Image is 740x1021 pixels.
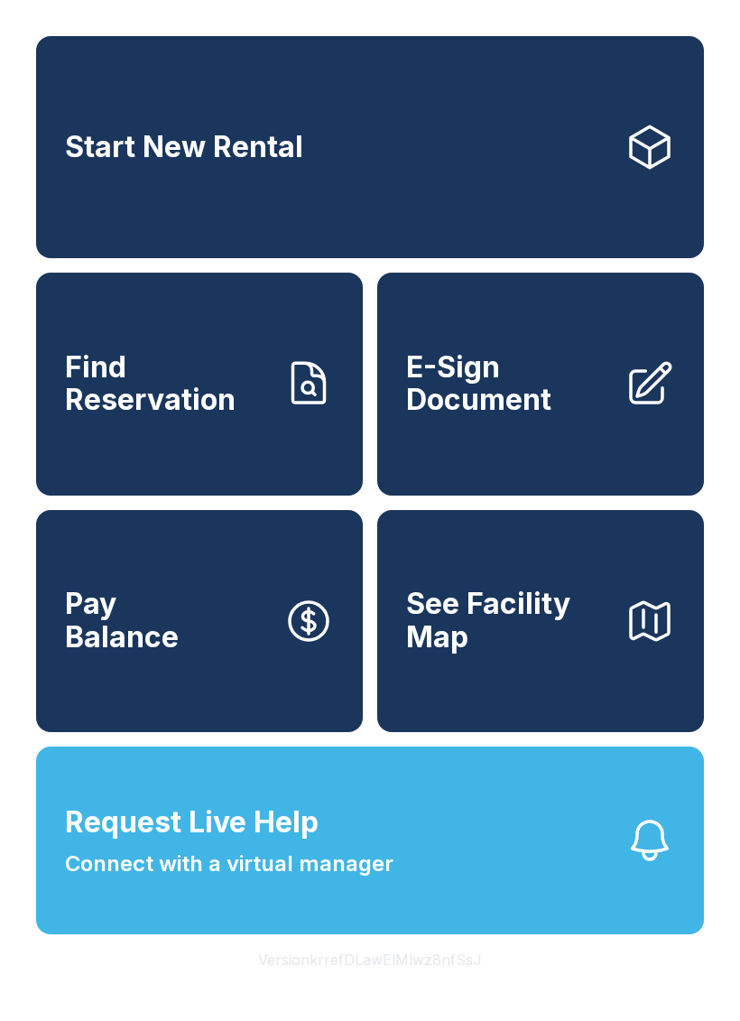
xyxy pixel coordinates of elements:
button: PayBalance [36,510,363,732]
a: Start New Rental [36,36,704,258]
span: Start New Rental [65,131,303,164]
button: Request Live HelpConnect with a virtual manager [36,747,704,934]
span: Pay Balance [65,588,179,654]
button: See Facility Map [377,510,704,732]
a: Find Reservation [36,273,363,495]
span: Connect with a virtual manager [65,848,393,880]
span: Request Live Help [65,801,319,844]
span: E-Sign Document [406,351,610,417]
a: E-Sign Document [377,273,704,495]
button: VersionkrrefDLawElMlwz8nfSsJ [244,934,496,985]
span: Find Reservation [65,351,269,417]
span: See Facility Map [406,588,610,654]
